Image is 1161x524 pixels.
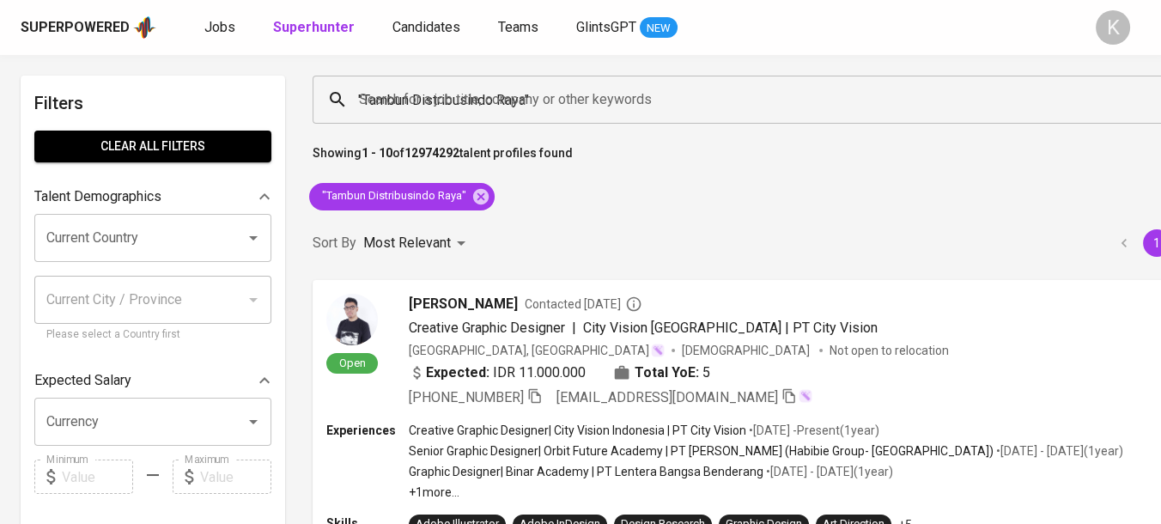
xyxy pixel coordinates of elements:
h6: Filters [34,89,271,117]
a: Superhunter [273,17,358,39]
span: Creative Graphic Designer [409,320,565,336]
b: Total YoE: [635,363,699,383]
p: Showing of talent profiles found [313,144,573,176]
p: Graphic Designer | Binar Academy | PT Lentera Bangsa Benderang [409,463,763,480]
p: Talent Demographics [34,186,161,207]
div: Superpowered [21,18,130,38]
input: Value [200,460,271,494]
svg: By Batam recruiter [625,296,642,313]
p: Experiences [326,422,409,439]
span: City Vision [GEOGRAPHIC_DATA] | PT City Vision [583,320,878,336]
b: 1 - 10 [362,146,392,160]
span: "Tambun Distribusindo Raya" [309,188,477,204]
img: app logo [133,15,156,40]
div: Talent Demographics [34,180,271,214]
div: Expected Salary [34,363,271,398]
span: | [572,318,576,338]
p: • [DATE] - Present ( 1 year ) [746,422,879,439]
p: • [DATE] - [DATE] ( 1 year ) [994,442,1123,460]
span: GlintsGPT [576,19,636,35]
span: Open [332,356,373,370]
img: c01ef357456c62b5bf9709fb0f289fc8.jpg [326,294,378,345]
div: IDR 11.000.000 [409,363,586,383]
span: Candidates [392,19,460,35]
p: • [DATE] - [DATE] ( 1 year ) [763,463,893,480]
a: Superpoweredapp logo [21,15,156,40]
input: Value [62,460,133,494]
a: Jobs [204,17,239,39]
span: [EMAIL_ADDRESS][DOMAIN_NAME] [556,389,778,405]
button: Open [241,410,265,434]
a: Teams [498,17,542,39]
div: [GEOGRAPHIC_DATA], [GEOGRAPHIC_DATA] [409,342,665,359]
div: K [1096,10,1130,45]
span: [PHONE_NUMBER] [409,389,524,405]
p: Most Relevant [363,233,451,253]
p: Creative Graphic Designer | City Vision Indonesia | PT City Vision [409,422,746,439]
span: NEW [640,20,678,37]
span: Clear All filters [48,136,258,157]
span: Contacted [DATE] [525,296,642,313]
div: Most Relevant [363,228,471,259]
p: Sort By [313,233,356,253]
div: "Tambun Distribusindo Raya" [309,183,495,210]
b: 12974292 [404,146,459,160]
img: magic_wand.svg [799,389,812,403]
p: Senior Graphic Designer | Orbit Future Academy | PT [PERSON_NAME] (Habibie Group- [GEOGRAPHIC_DATA]) [409,442,994,460]
b: Expected: [426,363,489,383]
span: Jobs [204,19,235,35]
button: Clear All filters [34,131,271,162]
p: Expected Salary [34,370,131,391]
span: Teams [498,19,538,35]
span: [PERSON_NAME] [409,294,518,314]
span: 5 [702,363,710,383]
a: GlintsGPT NEW [576,17,678,39]
button: Open [241,226,265,250]
p: +1 more ... [409,484,1123,501]
p: Not open to relocation [830,342,949,359]
a: Candidates [392,17,464,39]
b: Superhunter [273,19,355,35]
img: magic_wand.svg [651,344,665,357]
p: Please select a Country first [46,326,259,344]
span: [DEMOGRAPHIC_DATA] [682,342,812,359]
